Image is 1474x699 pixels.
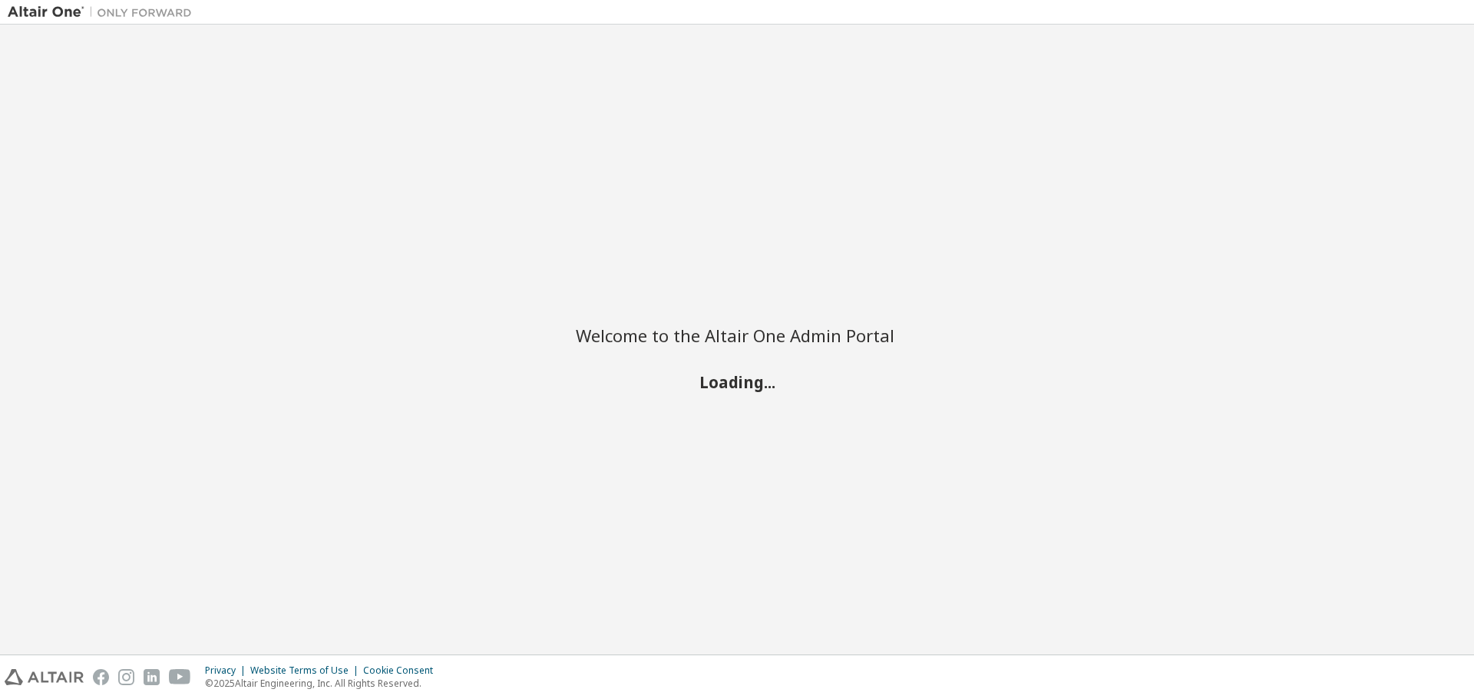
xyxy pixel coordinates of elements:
[93,669,109,685] img: facebook.svg
[5,669,84,685] img: altair_logo.svg
[169,669,191,685] img: youtube.svg
[363,664,442,677] div: Cookie Consent
[250,664,363,677] div: Website Terms of Use
[205,664,250,677] div: Privacy
[205,677,442,690] p: © 2025 Altair Engineering, Inc. All Rights Reserved.
[576,371,898,391] h2: Loading...
[8,5,200,20] img: Altair One
[118,669,134,685] img: instagram.svg
[576,325,898,346] h2: Welcome to the Altair One Admin Portal
[144,669,160,685] img: linkedin.svg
